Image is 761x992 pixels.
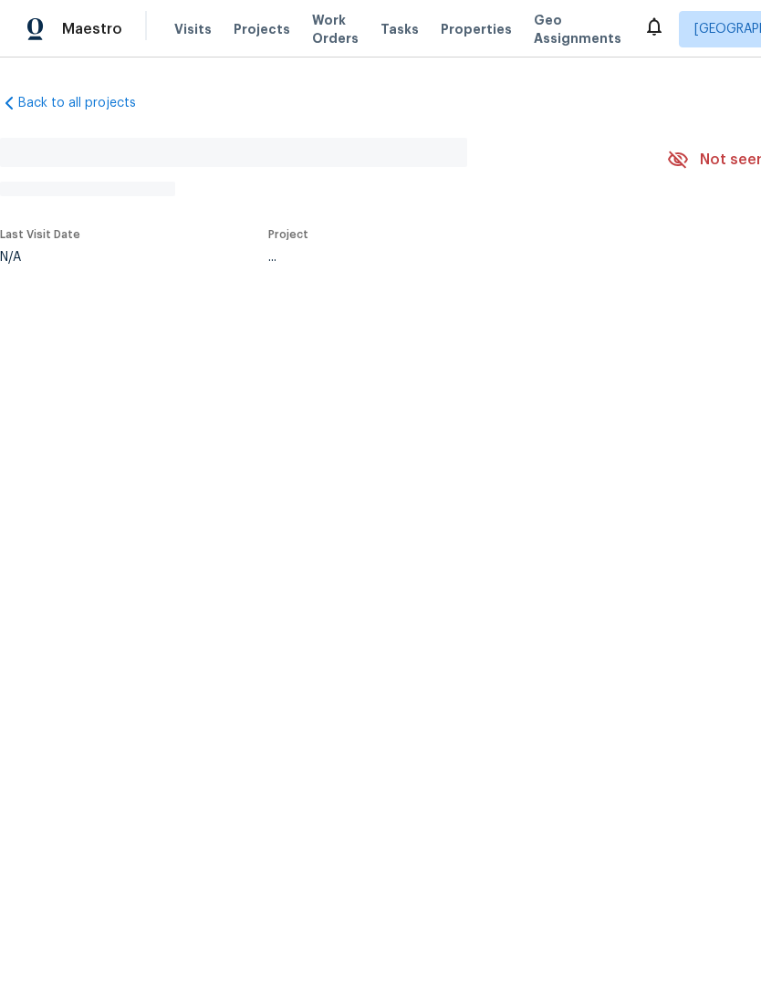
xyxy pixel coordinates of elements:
[268,229,308,240] span: Project
[234,20,290,38] span: Projects
[174,20,212,38] span: Visits
[380,23,419,36] span: Tasks
[268,251,619,264] div: ...
[312,11,359,47] span: Work Orders
[441,20,512,38] span: Properties
[534,11,621,47] span: Geo Assignments
[62,20,122,38] span: Maestro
